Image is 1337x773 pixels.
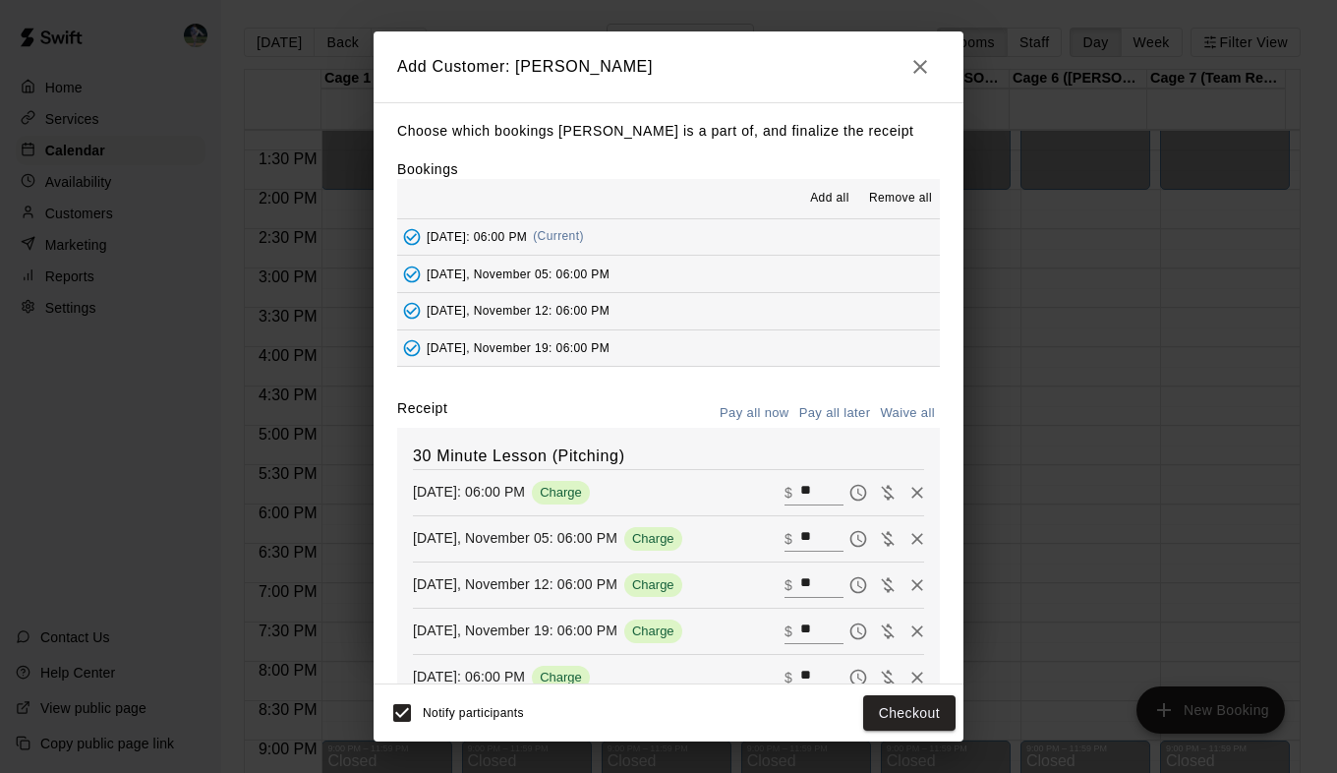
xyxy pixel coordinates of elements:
[427,340,610,354] span: [DATE], November 19: 06:00 PM
[533,229,584,243] span: (Current)
[785,529,792,549] p: $
[397,256,940,292] button: Added - Collect Payment[DATE], November 05: 06:00 PM
[873,575,902,592] span: Waive payment
[875,398,940,429] button: Waive all
[794,398,876,429] button: Pay all later
[810,189,849,208] span: Add all
[397,161,458,177] label: Bookings
[902,478,932,507] button: Remove
[785,668,792,687] p: $
[902,570,932,600] button: Remove
[397,398,447,429] label: Receipt
[902,617,932,646] button: Remove
[397,333,427,363] button: Added - Collect Payment
[785,575,792,595] p: $
[873,483,902,500] span: Waive payment
[397,293,940,329] button: Added - Collect Payment[DATE], November 12: 06:00 PM
[423,706,524,720] span: Notify participants
[397,330,940,367] button: Added - Collect Payment[DATE], November 19: 06:00 PM
[843,668,873,684] span: Pay later
[427,304,610,318] span: [DATE], November 12: 06:00 PM
[843,575,873,592] span: Pay later
[624,577,682,592] span: Charge
[873,529,902,546] span: Waive payment
[413,574,617,594] p: [DATE], November 12: 06:00 PM
[374,31,963,102] h2: Add Customer: [PERSON_NAME]
[397,119,940,144] p: Choose which bookings [PERSON_NAME] is a part of, and finalize the receipt
[843,483,873,500] span: Pay later
[869,189,932,208] span: Remove all
[397,219,940,256] button: Added - Collect Payment[DATE]: 06:00 PM(Current)
[843,622,873,638] span: Pay later
[532,485,590,500] span: Charge
[413,528,617,548] p: [DATE], November 05: 06:00 PM
[843,529,873,546] span: Pay later
[785,622,792,641] p: $
[397,260,427,289] button: Added - Collect Payment
[413,667,525,686] p: [DATE]: 06:00 PM
[413,444,924,469] h6: 30 Minute Lesson (Pitching)
[902,663,932,692] button: Remove
[902,524,932,554] button: Remove
[427,267,610,280] span: [DATE], November 05: 06:00 PM
[861,183,940,214] button: Remove all
[624,624,682,638] span: Charge
[427,229,527,243] span: [DATE]: 06:00 PM
[873,622,902,638] span: Waive payment
[785,483,792,503] p: $
[413,621,617,640] p: [DATE], November 19: 06:00 PM
[413,482,525,502] p: [DATE]: 06:00 PM
[798,183,861,214] button: Add all
[863,695,956,732] button: Checkout
[532,670,590,684] span: Charge
[873,668,902,684] span: Waive payment
[397,222,427,252] button: Added - Collect Payment
[397,296,427,326] button: Added - Collect Payment
[624,531,682,546] span: Charge
[715,398,794,429] button: Pay all now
